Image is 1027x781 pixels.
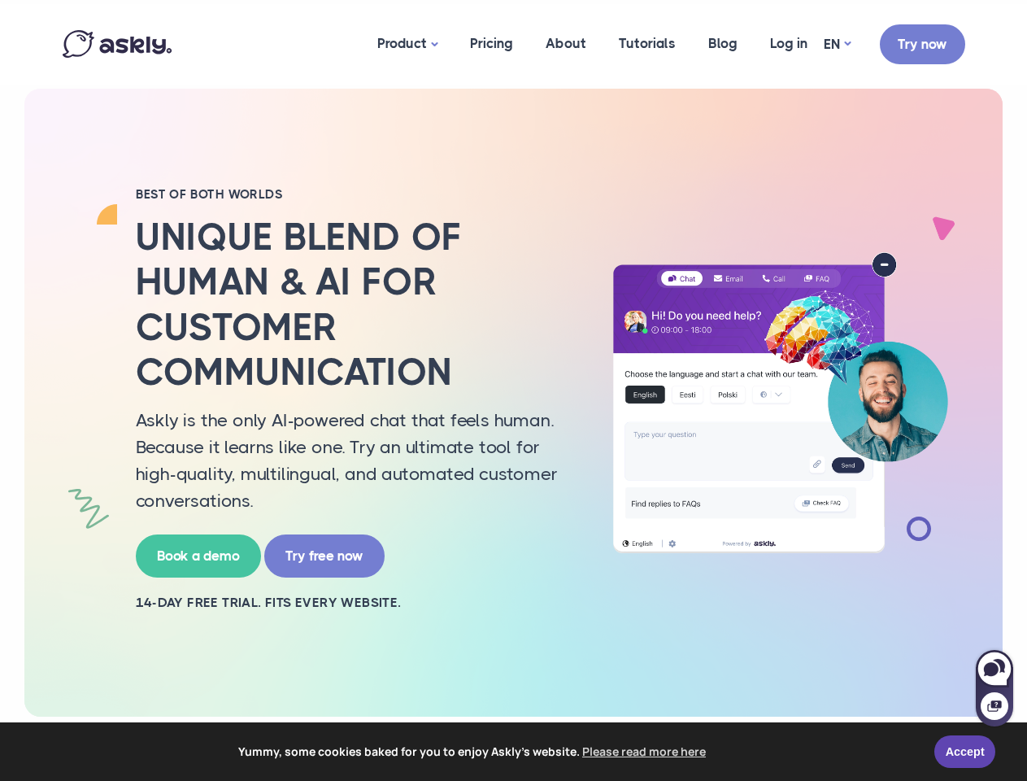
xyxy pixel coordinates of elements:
[692,4,754,83] a: Blog
[754,4,824,83] a: Log in
[880,24,965,64] a: Try now
[454,4,529,83] a: Pricing
[529,4,603,83] a: About
[361,4,454,85] a: Product
[136,186,575,203] h2: BEST OF BOTH WORLDS
[136,594,575,612] h2: 14-day free trial. Fits every website.
[824,33,851,56] a: EN
[603,4,692,83] a: Tutorials
[136,215,575,395] h2: Unique blend of human & AI for customer communication
[136,534,261,578] a: Book a demo
[974,647,1015,728] iframe: Askly chat
[63,30,172,58] img: Askly
[24,740,923,764] span: Yummy, some cookies baked for you to enjoy Askly's website.
[136,407,575,514] p: Askly is the only AI-powered chat that feels human. Because it learns like one. Try an ultimate t...
[599,252,961,552] img: AI multilingual chat
[934,735,995,768] a: Accept
[264,534,385,578] a: Try free now
[580,740,708,764] a: learn more about cookies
